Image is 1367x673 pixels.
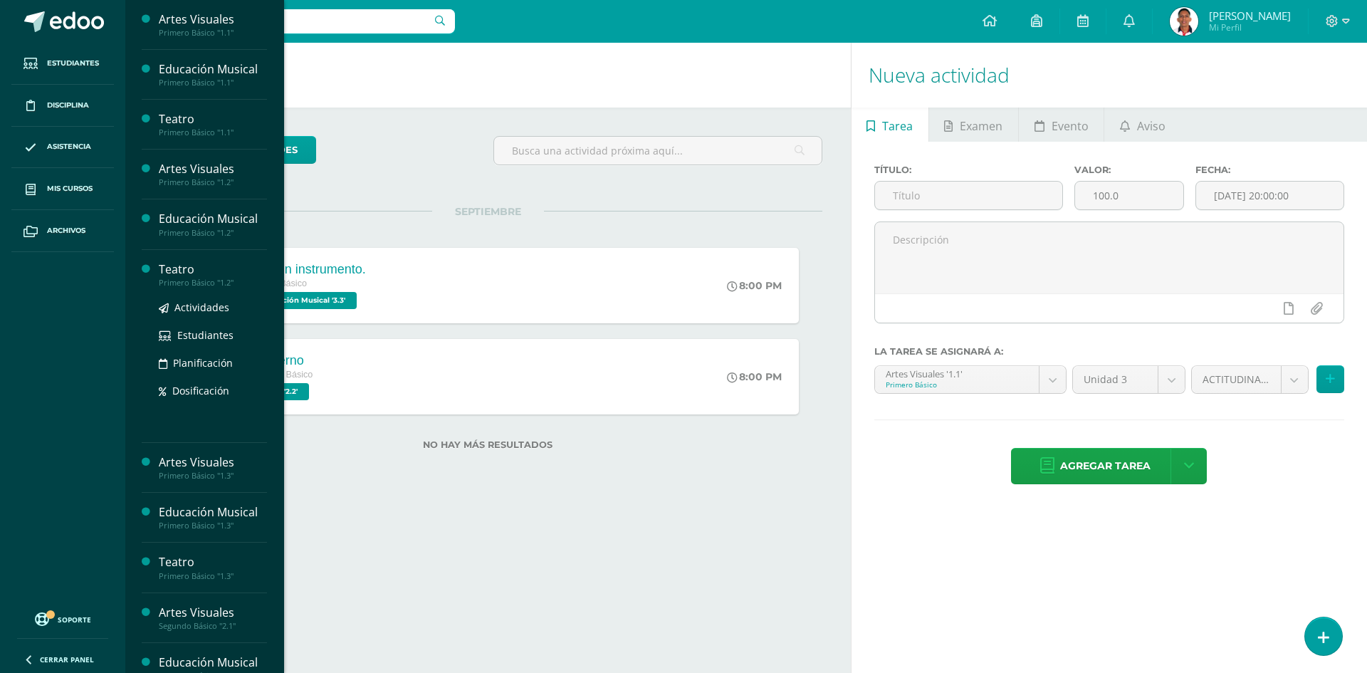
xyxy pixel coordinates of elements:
[159,355,267,371] a: Planificación
[874,165,1064,175] label: Título:
[159,554,267,580] a: TeatroPrimero Básico "1.3"
[159,111,267,127] div: Teatro
[142,43,834,108] h1: Actividades
[40,654,94,664] span: Cerrar panel
[1084,366,1147,393] span: Unidad 3
[1019,108,1104,142] a: Evento
[432,205,544,218] span: SEPTIEMBRE
[1052,109,1089,143] span: Evento
[159,654,267,671] div: Educación Musical
[248,262,366,277] div: Lección instrumento.
[1075,182,1183,209] input: Puntos máximos
[11,168,114,210] a: Mis cursos
[1104,108,1180,142] a: Aviso
[159,177,267,187] div: Primero Básico "1.2"
[159,61,267,78] div: Educación Musical
[960,109,1002,143] span: Examen
[47,141,91,152] span: Asistencia
[1073,366,1185,393] a: Unidad 3
[135,9,455,33] input: Busca un usuario...
[886,366,1028,380] div: Artes Visuales '1.1'
[159,211,267,227] div: Educación Musical
[869,43,1350,108] h1: Nueva actividad
[1209,21,1291,33] span: Mi Perfil
[159,605,267,631] a: Artes VisualesSegundo Básico "2.1"
[159,554,267,570] div: Teatro
[174,301,229,314] span: Actividades
[173,356,233,370] span: Planificación
[494,137,821,165] input: Busca una actividad próxima aquí...
[159,454,267,471] div: Artes Visuales
[159,278,267,288] div: Primero Básico "1.2"
[882,109,913,143] span: Tarea
[172,384,229,397] span: Dosificación
[159,621,267,631] div: Segundo Básico "2.1"
[159,454,267,481] a: Artes VisualesPrimero Básico "1.3"
[874,346,1344,357] label: La tarea se asignará a:
[1170,7,1198,36] img: bbe31b637bae6f76c657eb9e9fee595e.png
[11,85,114,127] a: Disciplina
[1203,366,1270,393] span: ACTITUDINAL (15.0pts)
[159,504,267,521] div: Educación Musical
[47,58,99,69] span: Estudiantes
[159,605,267,621] div: Artes Visuales
[727,279,782,292] div: 8:00 PM
[11,43,114,85] a: Estudiantes
[159,11,267,38] a: Artes VisualesPrimero Básico "1.1"
[159,111,267,137] a: TeatroPrimero Básico "1.1"
[159,161,267,187] a: Artes VisualesPrimero Básico "1.2"
[875,182,1063,209] input: Título
[47,183,93,194] span: Mis cursos
[17,609,108,628] a: Soporte
[159,571,267,581] div: Primero Básico "1.3"
[177,328,234,342] span: Estudiantes
[58,615,91,625] span: Soporte
[1074,165,1183,175] label: Valor:
[159,211,267,237] a: Educación MusicalPrimero Básico "1.2"
[248,292,357,309] span: Educación Musical '3.3'
[875,366,1066,393] a: Artes Visuales '1.1'Primero Básico
[159,299,267,315] a: Actividades
[159,28,267,38] div: Primero Básico "1.1"
[159,261,267,288] a: TeatroPrimero Básico "1.2"
[1196,182,1344,209] input: Fecha de entrega
[47,100,89,111] span: Disciplina
[159,11,267,28] div: Artes Visuales
[1060,449,1151,484] span: Agregar tarea
[1195,165,1344,175] label: Fecha:
[1137,109,1166,143] span: Aviso
[159,382,267,399] a: Dosificación
[159,471,267,481] div: Primero Básico "1.3"
[159,327,267,343] a: Estudiantes
[11,210,114,252] a: Archivos
[159,127,267,137] div: Primero Básico "1.1"
[1192,366,1308,393] a: ACTITUDINAL (15.0pts)
[159,228,267,238] div: Primero Básico "1.2"
[159,521,267,531] div: Primero Básico "1.3"
[154,439,822,450] label: No hay más resultados
[852,108,928,142] a: Tarea
[47,225,85,236] span: Archivos
[159,261,267,278] div: Teatro
[159,504,267,531] a: Educación MusicalPrimero Básico "1.3"
[159,61,267,88] a: Educación MusicalPrimero Básico "1.1"
[886,380,1028,390] div: Primero Básico
[1209,9,1291,23] span: [PERSON_NAME]
[159,78,267,88] div: Primero Básico "1.1"
[727,370,782,383] div: 8:00 PM
[929,108,1018,142] a: Examen
[159,161,267,177] div: Artes Visuales
[11,127,114,169] a: Asistencia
